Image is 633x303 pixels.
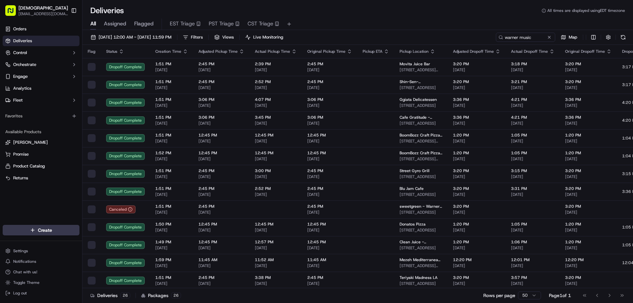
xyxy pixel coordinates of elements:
[400,79,442,84] span: Shin-Sen-[PERSON_NAME] Express - DTLA
[13,97,23,103] span: Fleet
[13,269,37,275] span: Chat with us!
[3,127,79,137] div: Available Products
[307,97,352,102] span: 3:06 PM
[307,239,352,245] span: 12:45 PM
[171,292,181,298] div: 26
[565,263,612,268] span: [DATE]
[565,115,612,120] span: 3:36 PM
[565,49,605,54] span: Original Dropoff Time
[3,267,79,277] button: Chat with us!
[569,34,577,40] span: Map
[307,210,352,215] span: [DATE]
[211,33,237,42] button: Views
[453,281,500,286] span: [DATE]
[511,97,555,102] span: 4:21 PM
[198,257,244,262] span: 11:45 AM
[400,222,426,227] span: Donatos Pizza
[198,239,244,245] span: 12:45 PM
[511,150,555,156] span: 1:05 PM
[5,151,77,157] a: Promise
[155,67,188,73] span: [DATE]
[155,204,188,209] span: 1:51 PM
[3,257,79,266] button: Notifications
[400,263,442,268] span: [STREET_ADDRESS][US_STATE]
[400,133,442,138] span: BoomBozz Craft Pizza & Taphouse - [GEOGRAPHIC_DATA]
[198,263,244,268] span: [DATE]
[565,150,612,156] span: 1:20 PM
[496,33,555,42] input: Type to search
[565,275,612,280] span: 3:20 PM
[198,210,244,215] span: [DATE]
[400,192,442,197] span: [STREET_ADDRESS]
[198,245,244,251] span: [DATE]
[13,139,48,145] span: [PERSON_NAME]
[307,227,352,233] span: [DATE]
[511,275,555,280] span: 3:57 PM
[248,20,273,28] span: CST Triage
[155,61,188,67] span: 1:51 PM
[453,168,500,173] span: 3:20 PM
[106,205,136,213] button: Canceled
[511,85,555,90] span: [DATE]
[307,192,352,197] span: [DATE]
[400,257,442,262] span: Mezeh Mediterranean Grill - [GEOGRAPHIC_DATA]
[155,222,188,227] span: 1:50 PM
[565,210,612,215] span: [DATE]
[155,186,188,191] span: 1:51 PM
[511,138,555,144] span: [DATE]
[511,245,555,251] span: [DATE]
[511,186,555,191] span: 3:31 PM
[511,174,555,179] span: [DATE]
[565,245,612,251] span: [DATE]
[307,174,352,179] span: [DATE]
[198,150,244,156] span: 12:45 PM
[198,97,244,102] span: 3:06 PM
[155,210,188,215] span: [DATE]
[3,288,79,298] button: Log out
[13,163,45,169] span: Product Catalog
[453,210,500,215] span: [DATE]
[3,83,79,94] a: Analytics
[155,257,188,262] span: 1:59 PM
[155,245,188,251] span: [DATE]
[88,49,95,54] span: Flag
[198,103,244,108] span: [DATE]
[565,222,612,227] span: 1:20 PM
[255,85,297,90] span: [DATE]
[400,210,442,215] span: [STREET_ADDRESS]
[3,36,79,46] a: Deliveries
[400,204,442,209] span: sweetgreen - Warner Music Group - LA
[255,192,297,197] span: [DATE]
[13,38,32,44] span: Deliveries
[180,33,206,42] button: Filters
[453,263,500,268] span: [DATE]
[307,49,346,54] span: Original Pickup Time
[453,204,500,209] span: 3:20 PM
[565,61,612,67] span: 3:20 PM
[13,280,40,285] span: Toggle Theme
[3,225,79,235] button: Create
[565,257,612,262] span: 12:20 PM
[400,174,442,179] span: [STREET_ADDRESS]
[255,97,297,102] span: 4:07 PM
[618,33,628,42] button: Refresh
[155,103,188,108] span: [DATE]
[453,245,500,251] span: [DATE]
[400,103,442,108] span: [STREET_ADDRESS]
[565,239,612,245] span: 1:20 PM
[565,67,612,73] span: [DATE]
[307,115,352,120] span: 3:06 PM
[307,133,352,138] span: 12:45 PM
[565,168,612,173] span: 3:20 PM
[307,79,352,84] span: 2:45 PM
[99,34,171,40] span: [DATE] 12:00 AM - [DATE] 11:59 PM
[453,150,500,156] span: 1:20 PM
[255,133,297,138] span: 12:45 PM
[453,186,500,191] span: 3:20 PM
[511,133,555,138] span: 1:05 PM
[565,174,612,179] span: [DATE]
[198,156,244,162] span: [DATE]
[198,67,244,73] span: [DATE]
[307,281,352,286] span: [DATE]
[400,97,437,102] span: Ggiata Delicatessen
